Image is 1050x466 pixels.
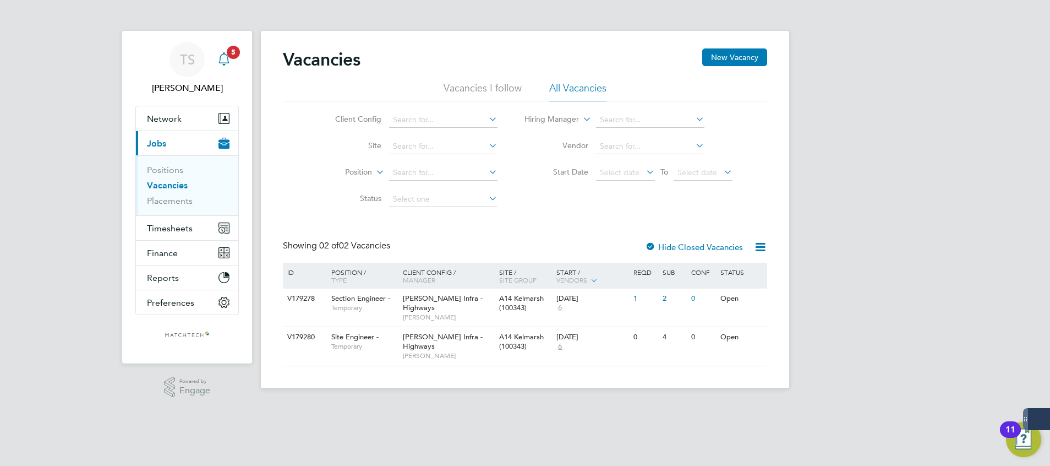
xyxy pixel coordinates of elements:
span: Type [331,275,347,284]
span: [PERSON_NAME] Infra - Highways [403,332,483,351]
label: Vendor [525,140,588,150]
span: 02 Vacancies [319,240,390,251]
input: Search for... [389,112,497,128]
a: Go to home page [135,326,239,344]
div: 0 [631,327,659,348]
span: Jobs [147,138,166,149]
div: Site / [496,263,554,289]
div: Open [718,327,765,348]
button: Timesheets [136,216,238,240]
div: V179278 [285,289,323,309]
span: 02 of [319,240,339,251]
div: Reqd [631,263,659,281]
span: Temporary [331,342,397,351]
h2: Vacancies [283,48,360,71]
input: Search for... [389,139,497,154]
span: Vendors [556,275,587,284]
span: Powered by [179,377,210,386]
label: Start Date [525,167,588,177]
span: Network [147,113,182,124]
div: 0 [688,327,717,348]
div: 11 [1005,430,1015,444]
span: [PERSON_NAME] Infra - Highways [403,294,483,312]
span: [PERSON_NAME] [403,351,494,360]
label: Hide Closed Vacancies [645,242,743,252]
div: 0 [688,289,717,309]
div: V179280 [285,327,323,348]
label: Status [318,193,381,203]
span: Timesheets [147,223,193,234]
span: Preferences [147,297,194,308]
span: Tim Stevenson [135,82,239,95]
div: [DATE] [556,333,628,342]
span: Reports [147,273,179,283]
div: Sub [660,263,688,281]
div: Position / [323,263,400,289]
span: To [657,165,671,179]
div: Conf [688,263,717,281]
img: matchtech-logo-retina.png [165,326,210,344]
span: [PERSON_NAME] [403,313,494,322]
span: Select date [677,167,717,177]
span: Manager [403,275,435,284]
span: Select date [600,167,639,177]
div: Open [718,289,765,309]
button: Network [136,106,238,131]
button: Jobs [136,131,238,155]
input: Search for... [596,139,704,154]
label: Client Config [318,114,381,124]
button: Open Resource Center, 11 new notifications [1006,422,1041,457]
div: Showing [283,240,392,252]
label: Position [309,167,372,178]
li: All Vacancies [549,82,606,101]
span: 6 [556,304,564,313]
button: Finance [136,241,238,265]
label: Site [318,140,381,150]
span: A14 Kelmarsh (100343) [499,332,544,351]
div: ID [285,263,323,281]
span: 5 [227,46,240,59]
a: 5 [213,42,235,77]
div: 2 [660,289,688,309]
span: Finance [147,248,178,258]
div: 4 [660,327,688,348]
button: Preferences [136,290,238,315]
span: Site Engineer - [331,332,379,342]
a: TS[PERSON_NAME] [135,42,239,95]
div: Start / [554,263,631,290]
a: Vacancies [147,180,188,191]
nav: Main navigation [122,31,252,364]
span: Temporary [331,304,397,312]
span: Site Group [499,275,537,284]
span: TS [180,52,195,67]
a: Positions [147,165,183,175]
span: 6 [556,342,564,351]
a: Placements [147,196,193,206]
li: Vacancies I follow [444,82,522,101]
div: Client Config / [400,263,496,289]
div: [DATE] [556,294,628,304]
a: Powered byEngage [164,377,211,398]
span: Engage [179,386,210,395]
input: Search for... [596,112,704,128]
button: Reports [136,265,238,290]
div: Jobs [136,155,238,215]
input: Select one [389,192,497,207]
input: Search for... [389,165,497,181]
label: Hiring Manager [516,114,579,125]
button: New Vacancy [702,48,767,66]
div: 1 [631,289,659,309]
span: A14 Kelmarsh (100343) [499,294,544,312]
span: Section Engineer - [331,294,390,303]
div: Status [718,263,765,281]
